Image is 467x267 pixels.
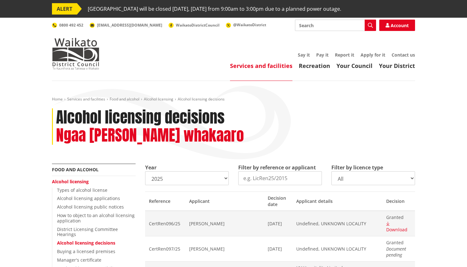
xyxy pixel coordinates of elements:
[57,204,124,210] a: Alcohol licensing public notices
[56,126,244,145] h2: Ngaa [PERSON_NAME] whakaaro
[59,22,83,28] span: 0800 492 452
[379,62,415,70] a: Your District
[361,52,385,58] a: Apply for it
[379,20,415,31] a: Account
[90,22,162,28] a: [EMAIL_ADDRESS][DOMAIN_NAME]
[386,246,406,258] em: Document pending
[145,164,157,171] label: Year
[57,240,115,246] a: Alcohol licensing decisions
[185,211,264,236] td: [PERSON_NAME]
[238,171,322,185] input: e.g. LicRen25/2015
[386,221,407,233] a: Download
[316,52,329,58] a: Pay it
[178,96,225,102] span: Alcohol licensing decisions
[185,236,264,261] td: [PERSON_NAME]
[296,221,379,227] span: Undefined, UNKNOWN LOCALITY
[292,191,382,211] th: Applicant details
[226,22,266,27] a: @WaikatoDistrict
[52,38,99,70] img: Waikato District Council - Te Kaunihera aa Takiwaa o Waikato
[145,236,185,261] td: CertRen097/25
[336,62,373,70] a: Your Council
[145,191,185,211] th: Reference
[57,187,107,193] a: Types of alcohol license
[169,22,220,28] a: WaikatoDistrictCouncil
[331,164,383,171] label: Filter by licence type
[296,246,379,252] span: Undefined, UNKNOWN LOCALITY
[264,211,292,236] td: [DATE]
[57,195,120,201] a: Alcohol licensing applications
[57,257,101,263] a: Manager's certificate
[386,240,411,246] span: Granted
[57,226,118,238] a: District Licensing Committee Hearings
[185,191,264,211] th: Applicant
[56,108,225,127] h1: Alcohol licensing decisions
[299,62,330,70] a: Recreation
[386,214,411,221] span: Granted
[238,164,316,171] label: Filter by reference or applicant
[386,227,407,233] span: Download
[230,62,292,70] a: Services and facilities
[298,52,310,58] a: Say it
[295,20,376,31] input: Search input
[52,22,83,28] a: 0800 492 452
[392,52,415,58] a: Contact us
[88,3,341,15] span: [GEOGRAPHIC_DATA] will be closed [DATE], [DATE] from 9:00am to 3:00pm due to a planned power outage.
[52,96,63,102] a: Home
[176,22,220,28] span: WaikatoDistrictCouncil
[52,3,77,15] span: ALERT
[144,96,173,102] a: Alcohol licensing
[382,191,415,211] th: Decision
[335,52,354,58] a: Report it
[264,236,292,261] td: [DATE]
[67,96,105,102] a: Services and facilities
[57,248,115,254] a: Buying a licensed premises
[233,22,266,27] span: @WaikatoDistrict
[57,212,135,224] a: How to object to an alcohol licensing application
[52,179,89,185] a: Alcohol licensing
[52,167,99,173] a: Food and alcohol
[264,191,292,211] th: Decision date
[52,97,415,102] nav: breadcrumb
[110,96,139,102] a: Food and alcohol
[145,211,185,236] td: CertRen096/25
[97,22,162,28] span: [EMAIL_ADDRESS][DOMAIN_NAME]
